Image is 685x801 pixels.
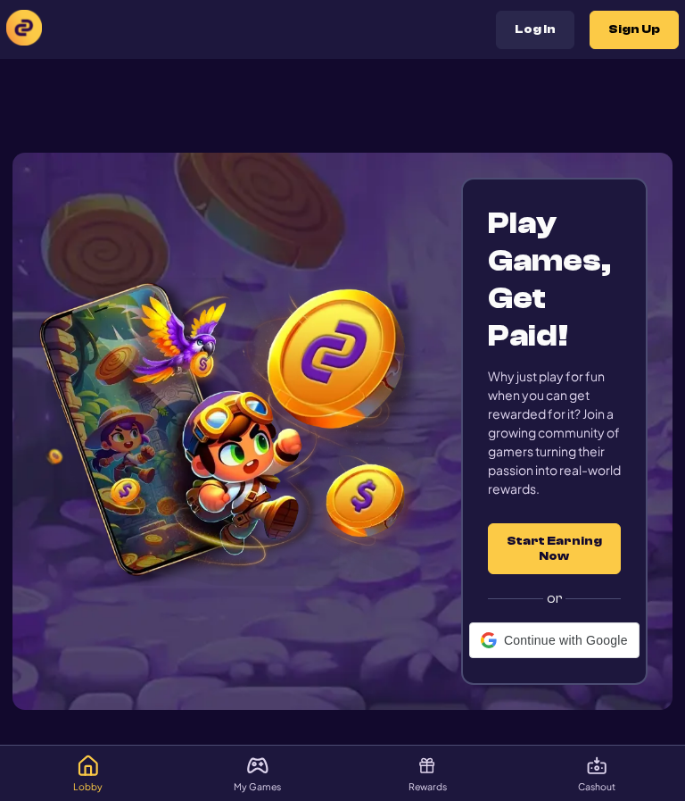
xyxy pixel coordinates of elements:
button: Start Earning Now [488,523,621,574]
img: My Games [247,755,268,776]
p: Lobby [73,782,103,792]
span: Continue with Google [504,633,628,647]
button: Sign Up [590,11,679,49]
p: My Games [234,782,281,792]
p: Rewards [409,782,447,792]
p: Cashout [578,782,615,792]
button: Log In [496,11,574,49]
img: Rewards [417,755,438,776]
div: Continue with Google [469,622,640,658]
div: Why just play for fun when you can get rewarded for it? Join a growing community of gamers turnin... [488,367,621,498]
img: logo [6,10,42,46]
img: Cashout [586,755,607,776]
img: Lobby [78,755,99,776]
label: or [488,574,621,622]
h1: Play Games, Get Paid! [488,204,621,355]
